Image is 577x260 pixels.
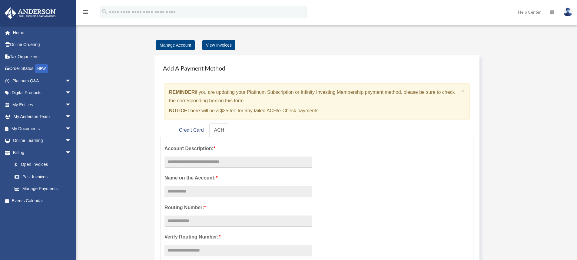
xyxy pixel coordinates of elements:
[156,40,195,50] a: Manage Account
[65,75,77,87] span: arrow_drop_down
[4,75,80,87] a: Platinum Q&Aarrow_drop_down
[169,90,195,95] strong: REMINDER
[164,203,312,212] label: Routing Number:
[18,161,21,169] span: $
[461,87,465,94] button: Close
[164,83,470,120] div: if you are updating your Platinum Subscription or Infinity Investing Membership payment method, p...
[164,233,312,241] label: Verify Routing Number:
[8,183,77,195] a: Manage Payments
[65,87,77,99] span: arrow_drop_down
[164,174,312,182] label: Name on the Account:
[65,111,77,123] span: arrow_drop_down
[563,8,572,16] img: User Pic
[65,123,77,135] span: arrow_drop_down
[35,64,48,73] div: NEW
[4,63,80,75] a: Order StatusNEW
[82,8,89,16] i: menu
[174,123,209,137] a: Credit Card
[169,107,459,115] p: There will be a $25 fee for any failed ACH/e-Check payments.
[8,171,80,183] a: Past Invoices
[4,135,80,147] a: Online Learningarrow_drop_down
[169,108,187,113] strong: NOTICE
[4,51,80,63] a: Tax Organizers
[161,61,473,75] h4: Add A Payment Method
[461,87,465,94] span: ×
[8,159,80,171] a: $Open Invoices
[4,87,80,99] a: Digital Productsarrow_drop_down
[4,123,80,135] a: My Documentsarrow_drop_down
[202,40,235,50] a: View Invoices
[65,99,77,111] span: arrow_drop_down
[101,8,108,15] i: search
[65,146,77,159] span: arrow_drop_down
[209,123,229,137] a: ACH
[4,99,80,111] a: My Entitiesarrow_drop_down
[4,195,80,207] a: Events Calendar
[4,39,80,51] a: Online Ordering
[4,27,80,39] a: Home
[3,7,58,19] img: Anderson Advisors Platinum Portal
[4,111,80,123] a: My Anderson Teamarrow_drop_down
[82,11,89,16] a: menu
[164,144,312,153] label: Account Description:
[4,146,80,159] a: Billingarrow_drop_down
[65,135,77,147] span: arrow_drop_down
